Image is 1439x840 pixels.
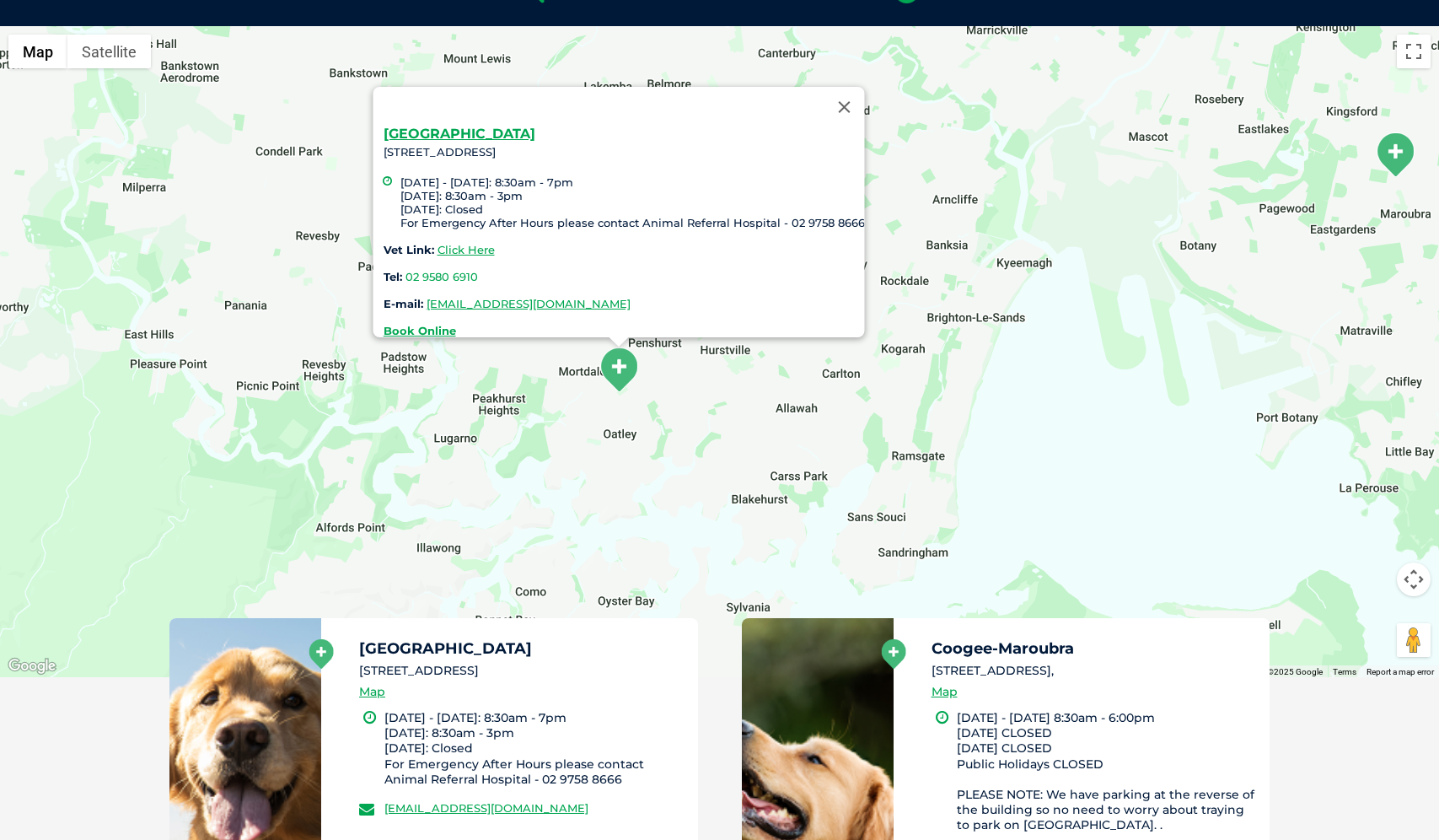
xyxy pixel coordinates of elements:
[359,682,385,702] a: Map
[426,297,630,310] a: [EMAIL_ADDRESS][DOMAIN_NAME]
[384,710,683,787] li: [DATE] - [DATE]: 8:30am - 7pm [DATE]: 8:30am - 3pm [DATE]: Closed For Emergency After Hours pleas...
[67,35,151,68] button: Show satellite imagery
[1397,623,1431,657] button: Drag Pegman onto the map to open Street View
[384,801,588,815] a: [EMAIL_ADDRESS][DOMAIN_NAME]
[932,662,1255,680] li: [STREET_ADDRESS],
[1367,667,1434,676] a: Report a map error
[359,662,683,680] li: [STREET_ADDRESS]
[1397,35,1431,68] button: Toggle fullscreen view
[4,655,60,677] img: Google
[598,347,640,393] div: Mortdale
[1333,667,1356,676] a: Terms (opens in new tab)
[383,324,455,337] a: Book Online
[405,270,477,283] a: 02 9580 6910
[1374,132,1416,178] div: Coogee-Maroubra
[383,243,433,256] strong: Vet Link:
[383,126,534,142] a: [GEOGRAPHIC_DATA]
[383,297,422,310] strong: E-mail:
[437,243,494,256] a: Click Here
[383,127,864,337] div: [STREET_ADDRESS]
[932,641,1255,656] h5: Coogee-Maroubra
[824,87,864,127] button: Close
[4,655,60,677] a: Click to see this area on Google Maps
[8,35,67,68] button: Show street map
[957,710,1255,833] li: [DATE] - [DATE] 8:30am - 6:00pm [DATE] CLOSED [DATE] CLOSED Public Holidays CLOSED PLEASE NOTE: W...
[383,270,401,283] strong: Tel:
[1397,563,1431,596] button: Map camera controls
[359,641,683,656] h5: [GEOGRAPHIC_DATA]
[932,682,958,702] a: Map
[400,175,864,229] li: [DATE] - [DATE]: 8:30am - 7pm [DATE]: 8:30am - 3pm [DATE]: Closed For Emergency After Hours pleas...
